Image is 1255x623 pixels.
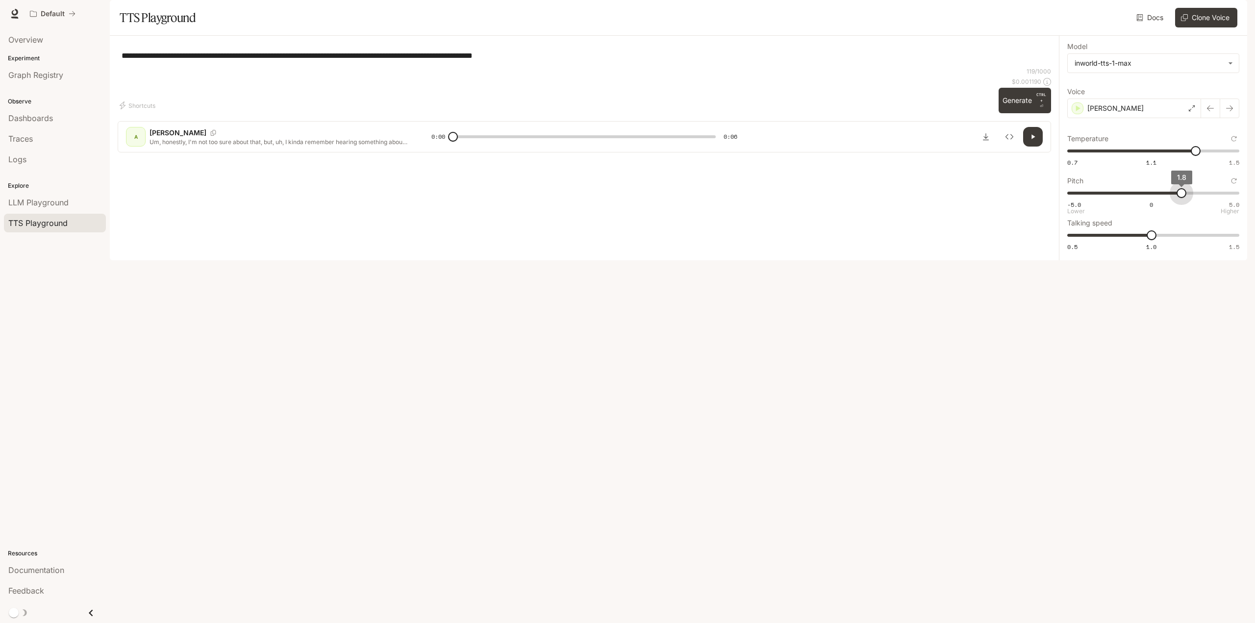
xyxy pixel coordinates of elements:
span: 1.5 [1229,243,1239,251]
p: Talking speed [1067,220,1112,226]
span: 1.1 [1146,158,1156,167]
button: Download audio [976,127,996,147]
a: Docs [1134,8,1167,27]
span: 0 [1150,200,1153,209]
p: Default [41,10,65,18]
span: 0.5 [1067,243,1078,251]
button: GenerateCTRL +⏎ [999,88,1051,113]
span: 5.0 [1229,200,1239,209]
p: Higher [1221,208,1239,214]
button: Shortcuts [118,98,159,113]
button: Reset to default [1229,133,1239,144]
h1: TTS Playground [120,8,196,27]
p: 119 / 1000 [1027,67,1051,75]
p: Voice [1067,88,1085,95]
button: Reset to default [1229,175,1239,186]
button: Copy Voice ID [206,130,220,136]
button: Clone Voice [1175,8,1237,27]
p: Model [1067,43,1087,50]
p: Um, honestly, I'm not too sure about that, but, uh, I kinda remember hearing something about it o... [150,138,408,146]
span: -5.0 [1067,200,1081,209]
span: 1.0 [1146,243,1156,251]
p: Lower [1067,208,1085,214]
div: inworld-tts-1-max [1068,54,1239,73]
button: All workspaces [25,4,80,24]
div: A [128,129,144,145]
p: CTRL + [1036,92,1047,103]
span: 0:06 [724,132,737,142]
span: 1.5 [1229,158,1239,167]
span: 0.7 [1067,158,1078,167]
p: [PERSON_NAME] [1087,103,1144,113]
span: 0:00 [431,132,445,142]
p: Pitch [1067,177,1083,184]
span: 1.8 [1177,173,1186,181]
div: inworld-tts-1-max [1075,58,1223,68]
button: Inspect [1000,127,1019,147]
p: [PERSON_NAME] [150,128,206,138]
p: Temperature [1067,135,1108,142]
p: ⏎ [1036,92,1047,109]
p: $ 0.001190 [1012,77,1041,86]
